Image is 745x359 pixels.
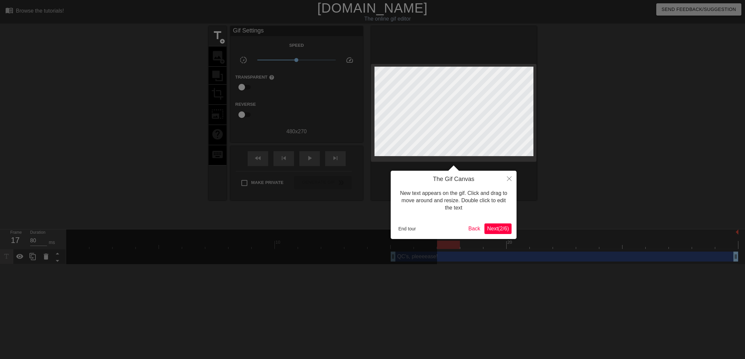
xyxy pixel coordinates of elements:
[466,223,483,234] button: Back
[396,183,512,218] div: New text appears on the gif. Click and drag to move around and resize. Double click to edit the text
[487,226,509,231] span: Next ( 2 / 6 )
[396,176,512,183] h4: The Gif Canvas
[396,224,419,234] button: End tour
[484,223,512,234] button: Next
[502,171,517,186] button: Close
